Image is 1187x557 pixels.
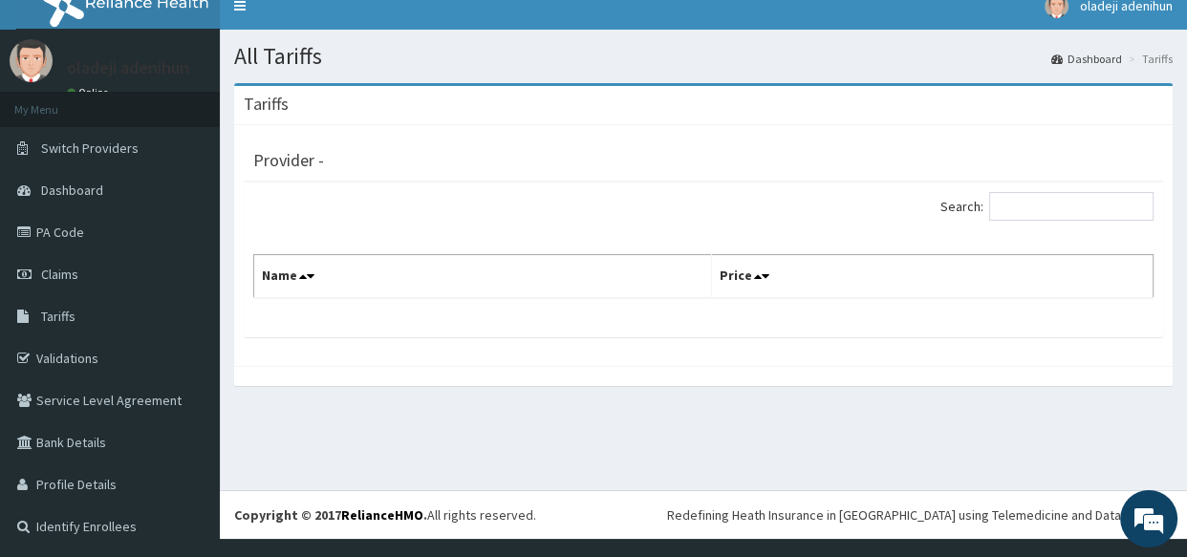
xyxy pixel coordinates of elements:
[234,44,1173,69] h1: All Tariffs
[41,139,139,157] span: Switch Providers
[244,96,289,113] h3: Tariffs
[220,490,1187,539] footer: All rights reserved.
[234,506,427,524] strong: Copyright © 2017 .
[111,161,264,353] span: We're online!
[1051,51,1122,67] a: Dashboard
[712,255,1154,299] th: Price
[1124,51,1173,67] li: Tariffs
[41,182,103,199] span: Dashboard
[10,39,53,82] img: User Image
[940,192,1154,221] label: Search:
[313,10,359,55] div: Minimize live chat window
[254,255,712,299] th: Name
[10,362,364,429] textarea: Type your message and hit 'Enter'
[35,96,77,143] img: d_794563401_company_1708531726252_794563401
[253,152,324,169] h3: Provider -
[41,266,78,283] span: Claims
[67,86,113,99] a: Online
[341,506,423,524] a: RelianceHMO
[67,59,189,76] p: oladeji adenihun
[667,505,1173,525] div: Redefining Heath Insurance in [GEOGRAPHIC_DATA] using Telemedicine and Data Science!
[989,192,1154,221] input: Search:
[99,107,321,132] div: Chat with us now
[41,308,76,325] span: Tariffs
